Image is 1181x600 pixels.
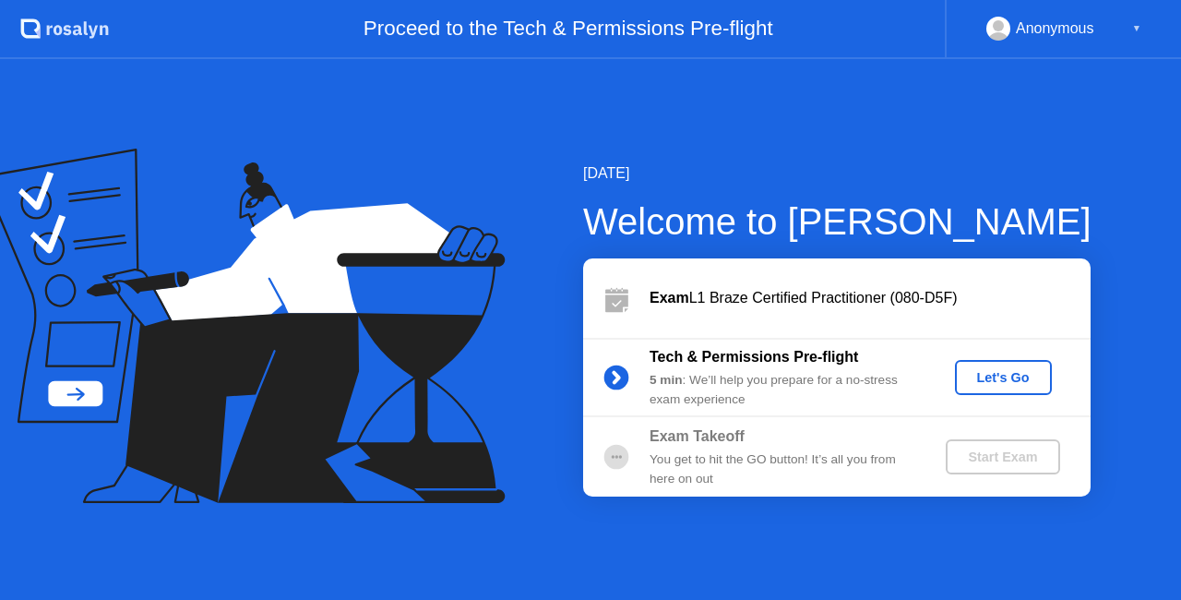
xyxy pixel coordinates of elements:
div: L1 Braze Certified Practitioner (080-D5F) [650,287,1091,309]
b: Exam [650,290,689,306]
button: Let's Go [955,360,1052,395]
div: [DATE] [583,162,1092,185]
div: Start Exam [953,450,1052,464]
b: 5 min [650,373,683,387]
div: Welcome to [PERSON_NAME] [583,194,1092,249]
div: You get to hit the GO button! It’s all you from here on out [650,450,915,488]
div: ▼ [1132,17,1141,41]
b: Tech & Permissions Pre-flight [650,349,858,365]
button: Start Exam [946,439,1059,474]
b: Exam Takeoff [650,428,745,444]
div: : We’ll help you prepare for a no-stress exam experience [650,371,915,409]
div: Anonymous [1016,17,1094,41]
div: Let's Go [962,370,1044,385]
